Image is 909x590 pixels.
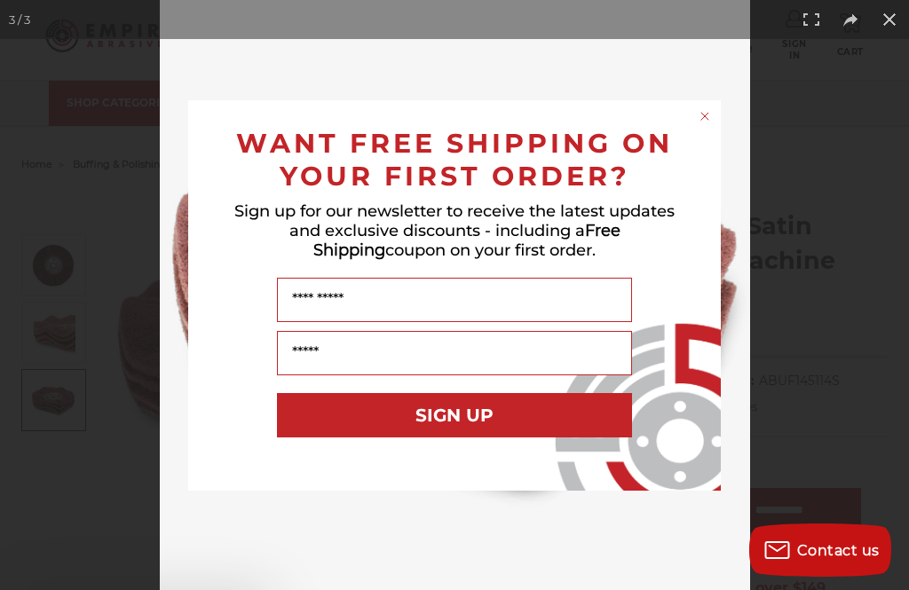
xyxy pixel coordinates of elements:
[797,542,880,559] span: Contact us
[749,523,891,577] button: Contact us
[313,221,620,260] span: Free Shipping
[696,107,714,125] button: Close dialog
[277,393,632,437] button: SIGN UP
[234,201,675,260] span: Sign up for our newsletter to receive the latest updates and exclusive discounts - including a co...
[236,127,673,193] span: WANT FREE SHIPPING ON YOUR FIRST ORDER?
